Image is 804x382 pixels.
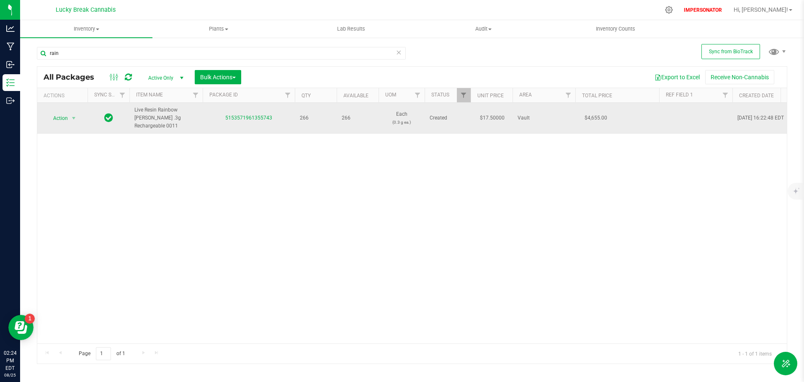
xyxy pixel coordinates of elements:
a: Lab Results [285,20,417,38]
a: 5153571961355743 [225,115,272,121]
a: Inventory [20,20,152,38]
inline-svg: Inventory [6,78,15,87]
a: Item Name [136,92,163,98]
span: Page of 1 [72,347,132,360]
iframe: Resource center [8,315,33,340]
p: (0.3 g ea.) [384,118,420,126]
inline-svg: Manufacturing [6,42,15,51]
span: Plants [153,25,284,33]
inline-svg: Inbound [6,60,15,69]
inline-svg: Outbound [6,96,15,105]
a: Created Date [739,93,774,99]
a: Filter [562,88,575,102]
inline-svg: Analytics [6,24,15,33]
a: Package ID [209,92,238,98]
button: Bulk Actions [195,70,241,84]
input: Search Package ID, Item Name, SKU, Lot or Part Number... [37,47,406,60]
span: Audit [417,25,549,33]
span: 1 - 1 of 1 items [732,347,778,360]
input: 1 [96,347,111,360]
span: 266 [300,114,332,122]
span: Action [46,112,68,124]
span: Each [384,110,420,126]
p: IMPERSONATOR [680,6,725,14]
a: Filter [719,88,732,102]
a: Status [431,92,449,98]
a: Filter [189,88,203,102]
span: Created [430,114,466,122]
p: 08/25 [4,372,16,378]
span: Vault [518,114,570,122]
a: Total Price [582,93,612,99]
div: Actions [44,93,84,99]
span: Sync from BioTrack [709,49,753,55]
span: 266 [342,114,374,122]
span: Bulk Actions [200,74,236,81]
span: Lucky Break Cannabis [56,6,116,13]
a: UOM [385,92,396,98]
span: In Sync [104,112,113,124]
a: Filter [411,88,425,102]
a: Inventory Counts [549,20,682,38]
a: Filter [116,88,129,102]
button: Export to Excel [649,70,705,84]
a: Filter [281,88,295,102]
a: Available [343,93,368,99]
button: Receive Non-Cannabis [705,70,774,84]
span: Clear [396,47,402,58]
a: Qty [301,93,311,99]
a: Filter [457,88,471,102]
span: $17.50000 [476,112,509,124]
span: Inventory [20,25,152,33]
iframe: Resource center unread badge [25,314,35,324]
a: Sync Status [94,92,126,98]
a: Area [519,92,532,98]
span: select [69,112,79,124]
span: Hi, [PERSON_NAME]! [734,6,788,13]
button: Toggle Menu [774,352,797,375]
p: 02:24 PM EDT [4,349,16,372]
span: Lab Results [326,25,376,33]
div: Manage settings [664,6,674,14]
span: [DATE] 16:22:48 EDT [737,114,784,122]
a: Audit [417,20,549,38]
span: All Packages [44,73,103,82]
a: Ref Field 1 [666,92,693,98]
a: Unit Price [477,93,504,99]
a: Plants [152,20,285,38]
span: $4,655.00 [580,112,611,124]
span: Inventory Counts [585,25,647,33]
span: Live Resin Rainbow [PERSON_NAME] .3g Rechargeable 0011 [134,106,198,130]
button: Sync from BioTrack [701,44,760,59]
